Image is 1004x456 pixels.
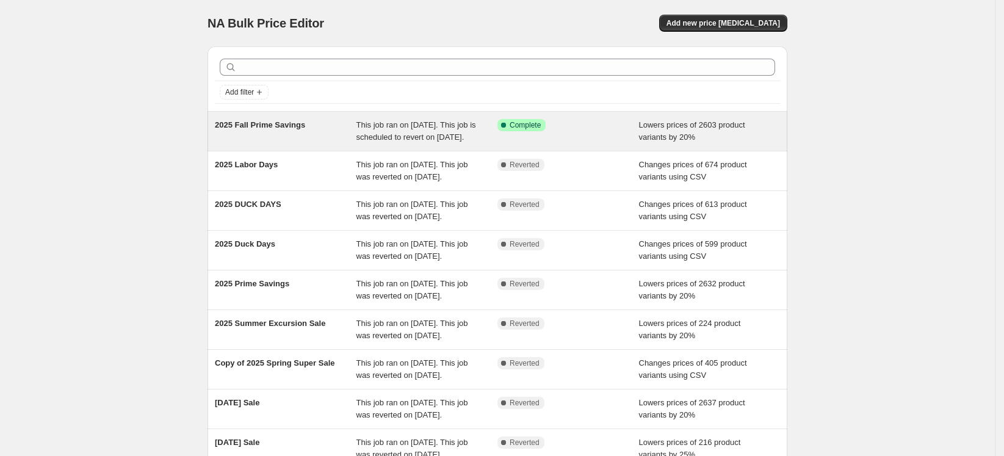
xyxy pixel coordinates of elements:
button: Add filter [220,85,269,100]
span: This job ran on [DATE]. This job was reverted on [DATE]. [356,358,468,380]
span: Add new price [MEDICAL_DATA] [666,18,780,28]
span: 2025 Summer Excursion Sale [215,319,325,328]
span: Reverted [510,319,540,328]
span: Changes prices of 613 product variants using CSV [639,200,747,221]
span: Changes prices of 599 product variants using CSV [639,239,747,261]
span: Lowers prices of 224 product variants by 20% [639,319,741,340]
span: This job ran on [DATE]. This job was reverted on [DATE]. [356,398,468,419]
span: Reverted [510,438,540,447]
span: Lowers prices of 2603 product variants by 20% [639,120,745,142]
span: [DATE] Sale [215,398,259,407]
span: Complete [510,120,541,130]
span: Lowers prices of 2637 product variants by 20% [639,398,745,419]
span: 2025 Prime Savings [215,279,289,288]
span: 2025 DUCK DAYS [215,200,281,209]
span: 2025 Duck Days [215,239,275,248]
span: This job ran on [DATE]. This job was reverted on [DATE]. [356,319,468,340]
span: 2025 Labor Days [215,160,278,169]
span: Reverted [510,239,540,249]
span: This job ran on [DATE]. This job was reverted on [DATE]. [356,279,468,300]
span: Reverted [510,200,540,209]
span: Reverted [510,358,540,368]
span: Add filter [225,87,254,97]
span: This job ran on [DATE]. This job was reverted on [DATE]. [356,200,468,221]
span: Reverted [510,398,540,408]
span: Reverted [510,160,540,170]
span: Lowers prices of 2632 product variants by 20% [639,279,745,300]
span: Reverted [510,279,540,289]
span: Changes prices of 674 product variants using CSV [639,160,747,181]
span: This job ran on [DATE]. This job was reverted on [DATE]. [356,239,468,261]
span: This job ran on [DATE]. This job is scheduled to revert on [DATE]. [356,120,476,142]
span: NA Bulk Price Editor [208,16,324,30]
span: 2025 Fall Prime Savings [215,120,305,129]
span: Changes prices of 405 product variants using CSV [639,358,747,380]
span: [DATE] Sale [215,438,259,447]
span: Copy of 2025 Spring Super Sale [215,358,335,367]
span: This job ran on [DATE]. This job was reverted on [DATE]. [356,160,468,181]
button: Add new price [MEDICAL_DATA] [659,15,787,32]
